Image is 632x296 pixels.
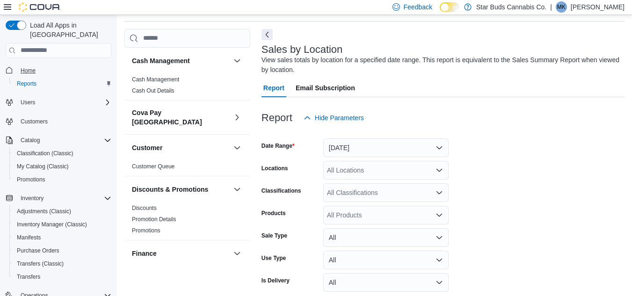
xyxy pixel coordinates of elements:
[13,206,111,217] span: Adjustments (Classic)
[13,161,73,172] a: My Catalog (Classic)
[13,232,44,243] a: Manifests
[132,185,208,194] h3: Discounts & Promotions
[132,185,230,194] button: Discounts & Promotions
[17,273,40,281] span: Transfers
[9,147,115,160] button: Classification (Classic)
[300,108,368,127] button: Hide Parameters
[436,166,443,174] button: Open list of options
[13,271,111,282] span: Transfers
[13,148,111,159] span: Classification (Classic)
[17,247,59,254] span: Purchase Orders
[9,218,115,231] button: Inventory Manager (Classic)
[9,205,115,218] button: Adjustments (Classic)
[2,64,115,77] button: Home
[9,160,115,173] button: My Catalog (Classic)
[19,2,61,12] img: Cova
[232,248,243,259] button: Finance
[26,21,111,39] span: Load All Apps in [GEOGRAPHIC_DATA]
[13,258,111,269] span: Transfers (Classic)
[232,112,243,123] button: Cova Pay [GEOGRAPHIC_DATA]
[262,165,288,172] label: Locations
[323,273,449,292] button: All
[262,44,343,55] h3: Sales by Location
[9,77,115,90] button: Reports
[9,244,115,257] button: Purchase Orders
[17,97,111,108] span: Users
[17,176,45,183] span: Promotions
[440,2,459,12] input: Dark Mode
[13,271,44,282] a: Transfers
[132,163,174,170] span: Customer Queue
[2,115,115,128] button: Customers
[13,174,111,185] span: Promotions
[13,174,49,185] a: Promotions
[13,245,63,256] a: Purchase Orders
[557,1,566,13] span: MK
[17,65,39,76] a: Home
[132,143,230,152] button: Customer
[17,150,73,157] span: Classification (Classic)
[132,227,160,234] a: Promotions
[132,87,174,94] a: Cash Out Details
[124,202,250,240] div: Discounts & Promotions
[550,1,552,13] p: |
[262,254,286,262] label: Use Type
[21,118,48,125] span: Customers
[262,112,292,123] h3: Report
[13,161,111,172] span: My Catalog (Classic)
[476,1,546,13] p: Star Buds Cannabis Co.
[13,245,111,256] span: Purchase Orders
[17,80,36,87] span: Reports
[21,99,35,106] span: Users
[13,78,40,89] a: Reports
[9,173,115,186] button: Promotions
[132,76,179,83] a: Cash Management
[132,205,157,211] a: Discounts
[262,55,620,75] div: View sales totals by location for a specified date range. This report is equivalent to the Sales ...
[9,270,115,283] button: Transfers
[132,108,230,127] button: Cova Pay [GEOGRAPHIC_DATA]
[13,206,75,217] a: Adjustments (Classic)
[13,148,77,159] a: Classification (Classic)
[124,74,250,100] div: Cash Management
[404,2,432,12] span: Feedback
[17,65,111,76] span: Home
[13,219,111,230] span: Inventory Manager (Classic)
[232,55,243,66] button: Cash Management
[315,113,364,123] span: Hide Parameters
[13,232,111,243] span: Manifests
[263,79,284,97] span: Report
[232,184,243,195] button: Discounts & Promotions
[17,193,47,204] button: Inventory
[262,29,273,40] button: Next
[17,97,39,108] button: Users
[132,143,162,152] h3: Customer
[556,1,567,13] div: Megan Keith
[132,249,230,258] button: Finance
[132,87,174,94] span: Cash Out Details
[9,257,115,270] button: Transfers (Classic)
[296,79,355,97] span: Email Subscription
[436,189,443,196] button: Open list of options
[262,187,301,195] label: Classifications
[21,195,44,202] span: Inventory
[132,269,177,275] a: GL Account Totals
[2,96,115,109] button: Users
[17,221,87,228] span: Inventory Manager (Classic)
[13,219,91,230] a: Inventory Manager (Classic)
[262,209,286,217] label: Products
[17,163,69,170] span: My Catalog (Classic)
[17,116,51,127] a: Customers
[132,56,190,65] h3: Cash Management
[13,78,111,89] span: Reports
[132,216,176,223] a: Promotion Details
[17,135,44,146] button: Catalog
[17,135,111,146] span: Catalog
[132,56,230,65] button: Cash Management
[132,204,157,212] span: Discounts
